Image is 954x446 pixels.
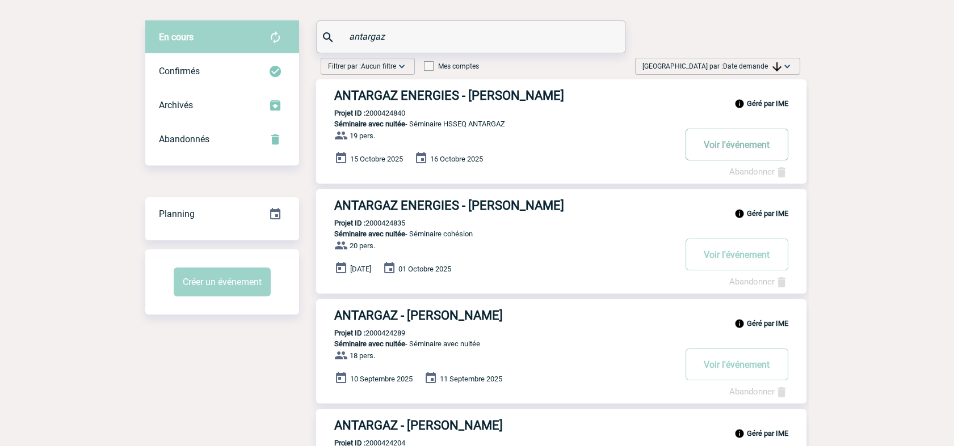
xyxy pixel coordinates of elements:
b: Géré par IME [747,209,788,218]
a: Abandonner [729,167,788,177]
b: Projet ID : [334,219,365,227]
img: baseline_expand_more_white_24dp-b.png [781,61,793,72]
button: Voir l'événement [686,349,788,380]
img: baseline_expand_more_white_24dp-b.png [396,61,407,72]
span: 18 pers. [350,351,375,360]
a: ANTARGAZ - [PERSON_NAME] [316,308,806,322]
button: Voir l'événement [686,239,788,270]
img: info_black_24dp.svg [734,318,745,329]
img: info_black_24dp.svg [734,209,745,219]
b: Projet ID : [334,109,365,117]
h3: ANTARGAZ ENERGIES - [PERSON_NAME] [334,198,675,213]
a: ANTARGAZ ENERGIES - [PERSON_NAME] [316,198,806,213]
span: Aucun filtre [361,62,396,70]
div: Retrouvez ici tous vos événements annulés [145,122,299,156]
div: Retrouvez ici tous vos évènements avant confirmation [145,20,299,54]
span: 11 Septembre 2025 [440,375,502,383]
b: Géré par IME [747,319,788,328]
span: 19 pers. [350,131,375,140]
span: Date demande [723,62,781,70]
span: Filtrer par : [328,61,396,72]
p: - Séminaire avec nuitée [316,339,675,348]
span: 16 Octobre 2025 [430,155,483,163]
span: Séminaire avec nuitée [334,230,405,238]
a: ANTARGAZ ENERGIES - [PERSON_NAME] [316,88,806,103]
div: Retrouvez ici tous vos événements organisés par date et état d'avancement [145,197,299,231]
span: Confirmés [159,66,200,77]
span: 10 Septembre 2025 [350,375,413,383]
h3: ANTARGAZ - [PERSON_NAME] [334,308,675,322]
a: Abandonner [729,386,788,397]
div: Retrouvez ici tous les événements que vous avez décidé d'archiver [145,88,299,122]
span: [DATE] [350,265,371,273]
img: info_black_24dp.svg [734,428,745,439]
span: [GEOGRAPHIC_DATA] par : [642,61,781,72]
span: Séminaire avec nuitée [334,120,405,128]
span: Planning [159,209,195,219]
b: Géré par IME [747,429,788,437]
button: Créer un événement [174,267,271,296]
p: - Séminaire cohésion [316,230,675,238]
a: Abandonner [729,277,788,287]
span: En cours [159,32,194,43]
b: Projet ID : [334,329,365,337]
h3: ANTARGAZ - [PERSON_NAME] [334,418,675,432]
span: Séminaire avec nuitée [334,339,405,348]
span: 20 pers. [350,241,375,250]
input: Rechercher un événement par son nom [346,28,599,45]
p: 2000424840 [316,109,405,117]
a: Planning [145,197,299,230]
label: Mes comptes [424,62,479,70]
a: ANTARGAZ - [PERSON_NAME] [316,418,806,432]
span: 15 Octobre 2025 [350,155,403,163]
p: 2000424289 [316,329,405,337]
b: Géré par IME [747,99,788,108]
span: Archivés [159,100,193,111]
button: Voir l'événement [686,129,788,160]
p: - Séminaire HSSEQ ANTARGAZ [316,120,675,128]
span: Abandonnés [159,134,209,145]
span: 01 Octobre 2025 [398,265,451,273]
img: info_black_24dp.svg [734,99,745,109]
p: 2000424835 [316,219,405,227]
img: arrow_downward.png [772,62,781,71]
h3: ANTARGAZ ENERGIES - [PERSON_NAME] [334,88,675,103]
